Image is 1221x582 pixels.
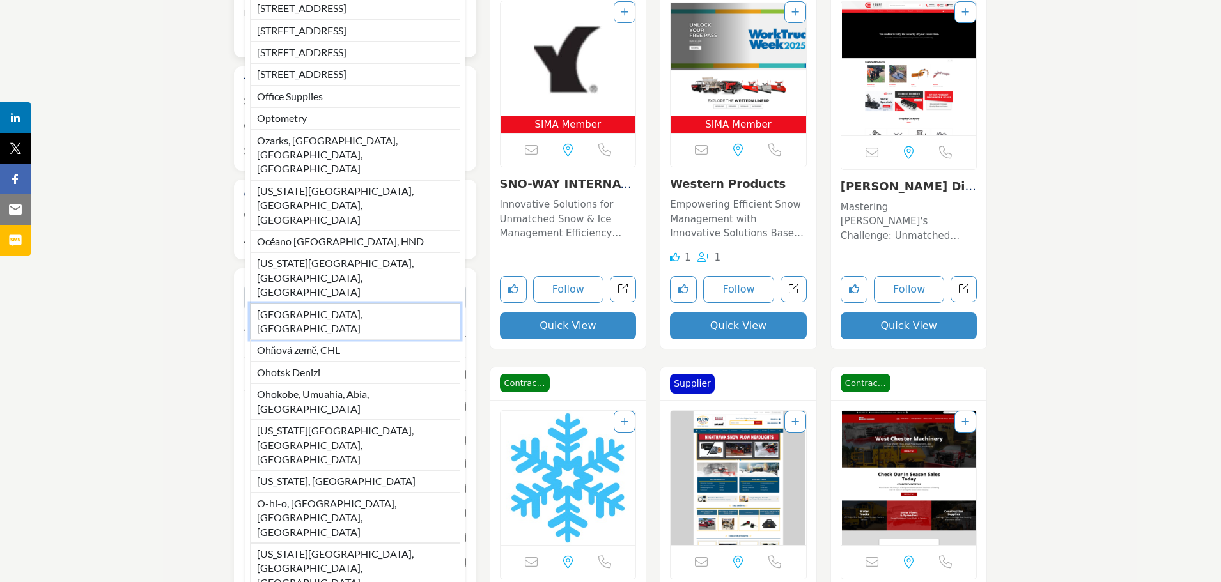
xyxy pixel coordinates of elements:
[621,7,628,17] a: Add To List
[841,276,867,303] button: Like listing
[250,383,460,420] li: Ohokobe, Umuahia, Abia, [GEOGRAPHIC_DATA]
[670,276,697,303] button: Like listing
[781,276,807,302] a: Open western-productssnowplows in new tab
[715,252,721,263] span: 1
[500,177,637,191] h3: SNO-WAY INTERNATIONAL INC
[670,177,786,190] a: Western Products
[841,197,977,243] a: Mastering [PERSON_NAME]'s Challenge: Unmatched Equipment for Superior Snow and Ice Management Loc...
[697,250,721,265] div: Followers
[671,1,806,116] img: Western Products
[671,1,806,134] a: Open Listing in new tab
[501,411,636,545] img: Lawn Care Maven, LLC
[250,303,460,340] li: [GEOGRAPHIC_DATA], [GEOGRAPHIC_DATA]
[671,411,806,545] a: Open Listing in new tab
[621,417,628,427] a: Add To List
[841,1,977,135] a: Open Listing in new tab
[841,411,977,545] img: West Chester Machinery & Supply Co., Inc.
[670,177,807,191] h3: Western Products
[250,86,460,107] li: Office Supplies
[703,276,774,303] button: Follow
[670,312,807,339] button: Quick View
[250,252,460,303] li: [US_STATE][GEOGRAPHIC_DATA], [GEOGRAPHIC_DATA], [GEOGRAPHIC_DATA]
[244,6,260,20] span: N/A
[670,252,680,262] i: Like
[961,7,969,17] a: Add To List
[250,420,460,470] li: [US_STATE][GEOGRAPHIC_DATA], [GEOGRAPHIC_DATA], [GEOGRAPHIC_DATA]
[501,1,636,134] a: Open Listing in new tab
[841,180,977,194] h3: Edney Distributing
[533,276,604,303] button: Follow
[501,1,636,116] img: SNO-WAY INTERNATIONAL INC
[250,107,460,129] li: Optometry
[951,276,977,302] a: Open edney-distributing in new tab
[841,312,977,339] button: Quick View
[961,417,969,427] a: Add To List
[500,312,637,339] button: Quick View
[244,95,315,109] label: SIMA Members
[610,276,636,302] a: Open snoway-international-inc in new tab
[250,130,460,180] li: Ozarks, [GEOGRAPHIC_DATA], [GEOGRAPHIC_DATA], [GEOGRAPHIC_DATA]
[501,411,636,545] a: Open Listing in new tab
[244,284,466,311] input: Search Category
[442,332,466,345] buton: Clear
[244,119,300,134] label: Contractors
[500,276,527,303] button: Like listing
[244,75,263,88] h2: Type
[670,197,807,241] p: Empowering Efficient Snow Management with Innovative Solutions Based in [GEOGRAPHIC_DATA], [US_ST...
[250,20,460,42] li: [STREET_ADDRESS]
[674,377,711,390] p: Supplier
[244,38,466,51] a: Collapse ▲
[250,362,460,383] li: Ohotsk Denizi
[841,411,977,545] a: Open Listing in new tab
[500,197,637,241] p: Innovative Solutions for Unmatched Snow & Ice Management Efficiency Operating within the snow and...
[685,252,691,263] span: 1
[500,177,633,204] a: SNO-WAY INTERNATIONA...
[500,194,637,241] a: Innovative Solutions for Unmatched Snow & Ice Management Efficiency Operating within the snow and...
[841,200,977,243] p: Mastering [PERSON_NAME]'s Challenge: Unmatched Equipment for Superior Snow and Ice Management Loc...
[244,233,309,248] label: ASM Certified
[250,470,460,492] li: [US_STATE], [GEOGRAPHIC_DATA]
[841,374,890,393] span: Contractor
[244,208,307,223] label: CSP Certified
[250,42,460,63] li: [STREET_ADDRESS]
[673,118,804,132] span: SIMA Member
[500,374,550,393] span: Contractor
[250,231,460,252] li: Océano [GEOGRAPHIC_DATA], HND
[791,417,799,427] a: Add To List
[841,1,977,135] img: Edney Distributing
[244,144,289,159] label: Suppliers
[670,194,807,241] a: Empowering Efficient Snow Management with Innovative Solutions Based in [GEOGRAPHIC_DATA], [US_ST...
[671,411,806,545] img: Traffic Safety & Equipment Co./Plow Parts Direct
[250,180,460,231] li: [US_STATE][GEOGRAPHIC_DATA], [GEOGRAPHIC_DATA], [GEOGRAPHIC_DATA]
[503,118,634,132] span: SIMA Member
[791,7,799,17] a: Add To List
[244,188,295,201] h2: Certification
[841,180,976,207] a: [PERSON_NAME] Distributing
[250,493,460,543] li: O-hi-o, [GEOGRAPHIC_DATA], [GEOGRAPHIC_DATA], [GEOGRAPHIC_DATA]
[874,276,945,303] button: Follow
[250,339,460,361] li: Ohňová země, CHL
[250,63,460,85] li: [STREET_ADDRESS]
